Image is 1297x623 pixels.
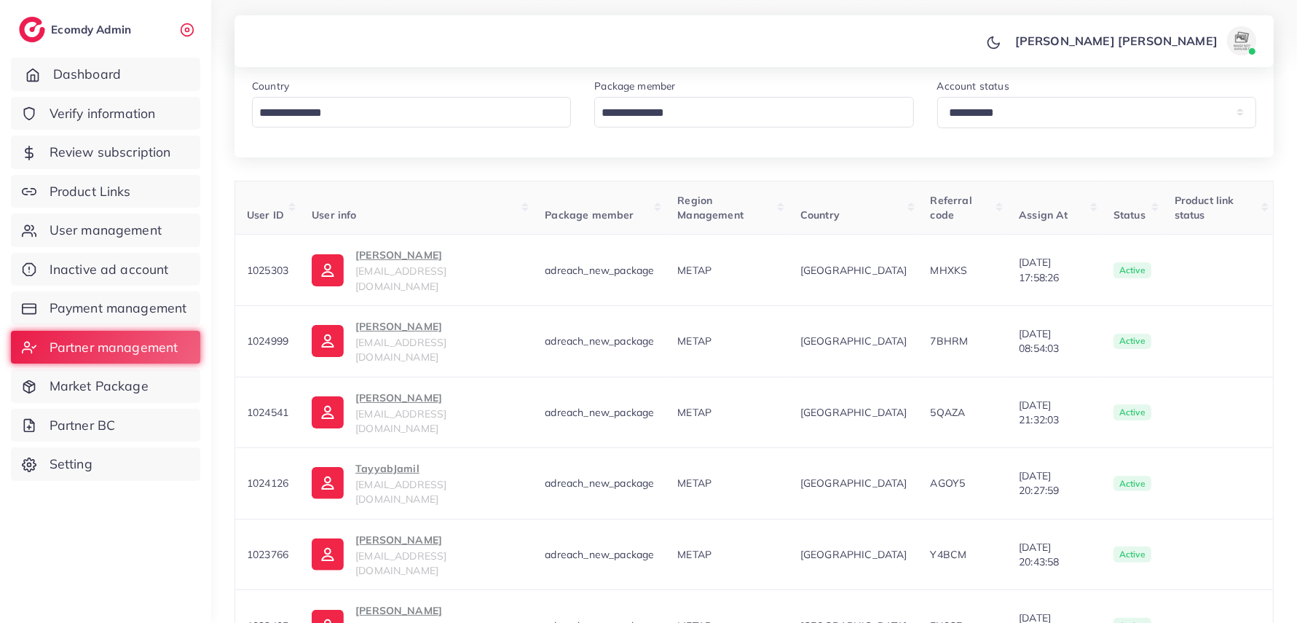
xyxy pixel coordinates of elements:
label: Package member [594,79,675,93]
a: Verify information [11,97,200,130]
span: active [1113,262,1151,278]
span: Market Package [50,377,149,396]
span: [DATE] 17:58:26 [1019,255,1090,285]
input: Search for option [254,102,552,125]
span: Payment management [50,299,187,318]
span: adreach_new_package [545,264,654,277]
span: Status [1113,208,1146,222]
span: [GEOGRAPHIC_DATA] [800,547,907,562]
span: [EMAIL_ADDRESS][DOMAIN_NAME] [355,265,446,292]
span: User ID [247,208,284,222]
a: [PERSON_NAME][EMAIL_ADDRESS][DOMAIN_NAME] [312,318,521,365]
span: Product Links [50,182,131,201]
div: Search for option [594,97,913,128]
span: METAP [677,477,711,490]
img: avatar [1227,26,1256,55]
span: METAP [677,264,711,277]
span: [GEOGRAPHIC_DATA] [800,405,907,420]
a: [PERSON_NAME][EMAIL_ADDRESS][DOMAIN_NAME] [312,389,521,436]
a: Partner management [11,331,200,364]
a: [PERSON_NAME][EMAIL_ADDRESS][DOMAIN_NAME] [312,531,521,579]
span: [EMAIL_ADDRESS][DOMAIN_NAME] [355,478,446,506]
span: Partner management [50,338,178,357]
span: 5QAZA [931,406,966,419]
img: ic-user-info.36bf1079.svg [312,325,344,357]
span: [EMAIL_ADDRESS][DOMAIN_NAME] [355,336,446,364]
span: active [1113,404,1151,420]
span: [GEOGRAPHIC_DATA] [800,263,907,278]
span: Y4BCM [931,548,967,561]
span: User info [312,208,356,222]
span: Assign At [1019,208,1068,222]
label: Account status [937,79,1009,93]
span: User management [50,221,162,240]
p: [PERSON_NAME] [355,318,521,335]
img: ic-user-info.36bf1079.svg [312,538,344,571]
span: Setting [50,455,92,474]
a: Partner BC [11,409,200,442]
a: User management [11,213,200,247]
span: AGOY5 [931,477,966,490]
span: 1024126 [247,477,288,490]
span: [DATE] 20:43:58 [1019,540,1090,570]
img: ic-user-info.36bf1079.svg [312,396,344,428]
a: Dashboard [11,58,200,91]
p: [PERSON_NAME] [355,531,521,549]
span: adreach_new_package [545,406,654,419]
span: Package member [545,208,634,222]
a: Payment management [11,291,200,325]
a: Setting [11,447,200,481]
span: METAP [677,334,711,348]
span: Country [800,208,840,222]
span: Review subscription [50,143,171,162]
span: METAP [677,548,711,561]
span: Referral code [931,194,972,222]
a: TayyabJamil[EMAIL_ADDRESS][DOMAIN_NAME] [312,460,521,507]
span: Dashboard [53,65,121,84]
span: METAP [677,406,711,419]
a: Review subscription [11,136,200,169]
span: [GEOGRAPHIC_DATA] [800,476,907,490]
a: Market Package [11,369,200,403]
span: [DATE] 08:54:03 [1019,326,1090,356]
p: [PERSON_NAME] [355,389,521,407]
a: Inactive ad account [11,253,200,286]
span: Region Management [677,194,744,222]
span: 1024999 [247,334,288,348]
span: 1023766 [247,548,288,561]
a: [PERSON_NAME] [PERSON_NAME]avatar [1007,26,1262,55]
h2: Ecomdy Admin [51,23,135,36]
span: MHXKS [931,264,968,277]
span: [DATE] 20:27:59 [1019,469,1090,498]
span: adreach_new_package [545,334,654,348]
p: [PERSON_NAME] [355,602,521,619]
input: Search for option [596,102,894,125]
span: Product link status [1175,194,1234,222]
span: active [1113,334,1151,350]
img: ic-user-info.36bf1079.svg [312,254,344,286]
span: active [1113,546,1151,563]
label: Country [252,79,289,93]
img: ic-user-info.36bf1079.svg [312,467,344,499]
span: [EMAIL_ADDRESS][DOMAIN_NAME] [355,549,446,577]
p: TayyabJamil [355,460,521,477]
img: logo [19,17,45,42]
span: 1024541 [247,406,288,419]
div: Search for option [252,97,571,128]
a: Product Links [11,175,200,208]
span: Inactive ad account [50,260,169,279]
p: [PERSON_NAME] [355,246,521,264]
span: [GEOGRAPHIC_DATA] [800,334,907,348]
span: Verify information [50,104,156,123]
a: [PERSON_NAME][EMAIL_ADDRESS][DOMAIN_NAME] [312,246,521,294]
span: adreach_new_package [545,548,654,561]
span: [EMAIL_ADDRESS][DOMAIN_NAME] [355,407,446,435]
span: Partner BC [50,416,116,435]
span: active [1113,476,1151,492]
p: [PERSON_NAME] [PERSON_NAME] [1015,32,1218,50]
a: logoEcomdy Admin [19,17,135,42]
span: [DATE] 21:32:03 [1019,398,1090,428]
span: 7BHRM [931,334,969,348]
span: adreach_new_package [545,477,654,490]
span: 1025303 [247,264,288,277]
